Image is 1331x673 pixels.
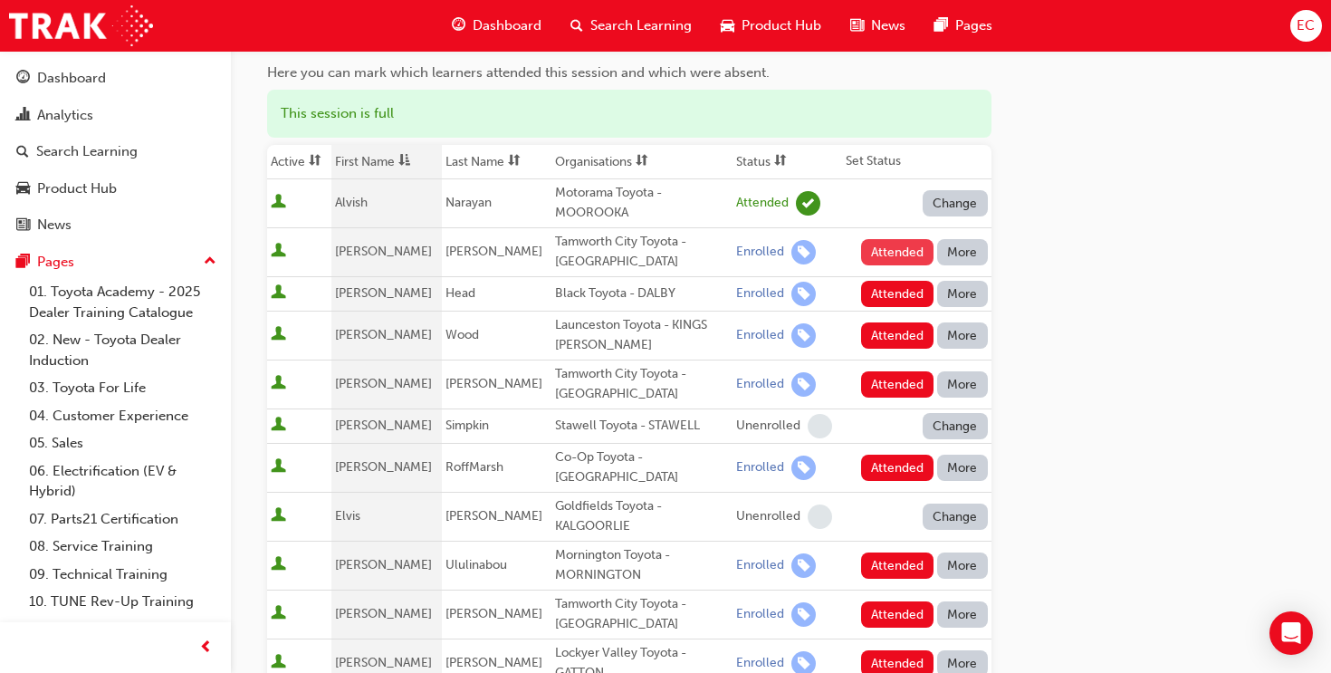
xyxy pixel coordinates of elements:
[445,327,479,342] span: Wood
[7,58,224,245] button: DashboardAnalyticsSearch LearningProduct HubNews
[736,418,800,435] div: Unenrolled
[271,458,286,476] span: User is active
[555,496,729,537] div: Goldfields Toyota - KALGOORLIE
[271,417,286,435] span: User is active
[7,62,224,95] a: Dashboard
[555,284,729,304] div: Black Toyota - DALBY
[791,323,816,348] span: learningRecordVerb_ENROLL-icon
[937,553,988,579] button: More
[736,557,784,574] div: Enrolled
[934,14,948,37] span: pages-icon
[445,376,542,391] span: [PERSON_NAME]
[445,459,503,475] span: RoffMarsh
[791,282,816,306] span: learningRecordVerb_ENROLL-icon
[937,371,988,398] button: More
[861,601,934,628] button: Attended
[791,553,816,578] span: learningRecordVerb_ENROLL-icon
[937,601,988,628] button: More
[736,327,784,344] div: Enrolled
[836,7,920,44] a: news-iconNews
[791,456,816,480] span: learningRecordVerb_ENROLL-icon
[791,602,816,627] span: learningRecordVerb_ENROLL-icon
[445,418,489,433] span: Simpkin
[37,215,72,236] div: News
[16,255,30,271] span: pages-icon
[7,208,224,242] a: News
[555,594,729,635] div: Tamworth City Toyota - [GEOGRAPHIC_DATA]
[22,402,224,430] a: 04. Customer Experience
[22,429,224,457] a: 05. Sales
[923,190,988,216] button: Change
[808,505,832,529] span: learningRecordVerb_NONE-icon
[590,15,692,36] span: Search Learning
[7,245,224,279] button: Pages
[736,606,784,623] div: Enrolled
[808,414,832,438] span: learningRecordVerb_NONE-icon
[335,418,432,433] span: [PERSON_NAME]
[199,637,213,659] span: prev-icon
[706,7,836,44] a: car-iconProduct Hub
[791,240,816,264] span: learningRecordVerb_ENROLL-icon
[556,7,706,44] a: search-iconSearch Learning
[36,141,138,162] div: Search Learning
[791,372,816,397] span: learningRecordVerb_ENROLL-icon
[937,455,988,481] button: More
[445,655,542,670] span: [PERSON_NAME]
[742,15,821,36] span: Product Hub
[22,533,224,561] a: 08. Service Training
[9,5,153,46] img: Trak
[861,322,934,349] button: Attended
[271,605,286,623] span: User is active
[22,588,224,616] a: 10. TUNE Rev-Up Training
[7,172,224,206] a: Product Hub
[736,195,789,212] div: Attended
[271,194,286,212] span: User is active
[861,239,934,265] button: Attended
[842,145,991,179] th: Set Status
[937,239,988,265] button: More
[555,183,729,224] div: Motorama Toyota - MOOROOKA
[7,99,224,132] a: Analytics
[335,244,432,259] span: [PERSON_NAME]
[796,191,820,216] span: learningRecordVerb_ATTEND-icon
[335,508,360,524] span: Elvis
[267,62,991,83] div: Here you can mark which learners attended this session and which were absent.
[271,243,286,261] span: User is active
[861,455,934,481] button: Attended
[555,416,729,437] div: Stawell Toyota - STAWELL
[452,14,465,37] span: guage-icon
[923,504,988,530] button: Change
[335,327,432,342] span: [PERSON_NAME]
[555,447,729,488] div: Co-Op Toyota - [GEOGRAPHIC_DATA]
[271,375,286,393] span: User is active
[22,616,224,644] a: All Pages
[335,285,432,301] span: [PERSON_NAME]
[335,557,432,572] span: [PERSON_NAME]
[570,14,583,37] span: search-icon
[736,459,784,476] div: Enrolled
[445,195,492,210] span: Narayan
[22,374,224,402] a: 03. Toyota For Life
[555,364,729,405] div: Tamworth City Toyota - [GEOGRAPHIC_DATA]
[445,557,507,572] span: Ululinabou
[555,315,729,356] div: Launceston Toyota - KINGS [PERSON_NAME]
[736,655,784,672] div: Enrolled
[22,457,224,505] a: 06. Electrification (EV & Hybrid)
[16,181,30,197] span: car-icon
[204,250,216,274] span: up-icon
[445,606,542,621] span: [PERSON_NAME]
[736,376,784,393] div: Enrolled
[271,284,286,303] span: User is active
[736,244,784,261] div: Enrolled
[733,145,841,179] th: Toggle SortBy
[331,145,441,179] th: Toggle SortBy
[923,413,988,439] button: Change
[861,281,934,307] button: Attended
[850,14,864,37] span: news-icon
[937,281,988,307] button: More
[508,154,521,169] span: sorting-icon
[37,252,74,273] div: Pages
[22,505,224,534] a: 07. Parts21 Certification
